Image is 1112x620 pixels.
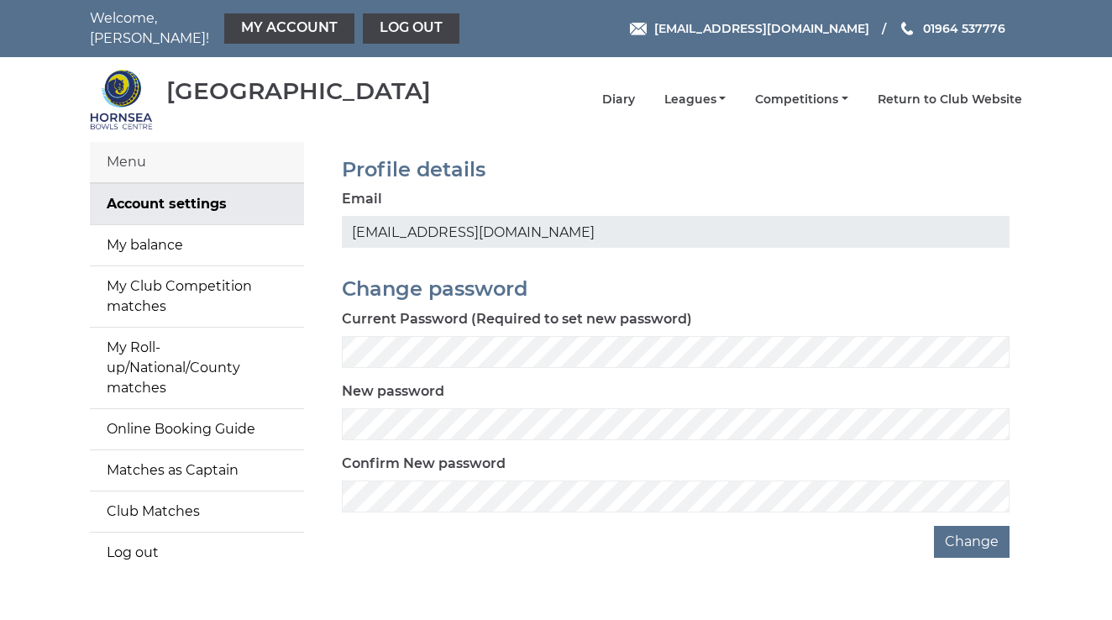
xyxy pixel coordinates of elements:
[90,266,304,327] a: My Club Competition matches
[654,21,869,36] span: [EMAIL_ADDRESS][DOMAIN_NAME]
[899,19,1005,38] a: Phone us 01964 537776
[224,13,354,44] a: My Account
[90,328,304,408] a: My Roll-up/National/County matches
[363,13,459,44] a: Log out
[664,92,726,108] a: Leagues
[630,23,647,35] img: Email
[934,526,1010,558] button: Change
[90,409,304,449] a: Online Booking Guide
[90,184,304,224] a: Account settings
[166,78,431,104] div: [GEOGRAPHIC_DATA]
[342,189,382,209] label: Email
[630,19,869,38] a: Email [EMAIL_ADDRESS][DOMAIN_NAME]
[90,491,304,532] a: Club Matches
[755,92,848,108] a: Competitions
[342,278,1010,300] h2: Change password
[602,92,635,108] a: Diary
[90,450,304,491] a: Matches as Captain
[878,92,1022,108] a: Return to Club Website
[342,454,506,474] label: Confirm New password
[90,533,304,573] a: Log out
[90,225,304,265] a: My balance
[90,142,304,183] div: Menu
[342,309,692,329] label: Current Password (Required to set new password)
[342,159,1010,181] h2: Profile details
[342,381,444,402] label: New password
[90,8,464,49] nav: Welcome, [PERSON_NAME]!
[901,22,913,35] img: Phone us
[90,68,153,131] img: Hornsea Bowls Centre
[923,21,1005,36] span: 01964 537776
